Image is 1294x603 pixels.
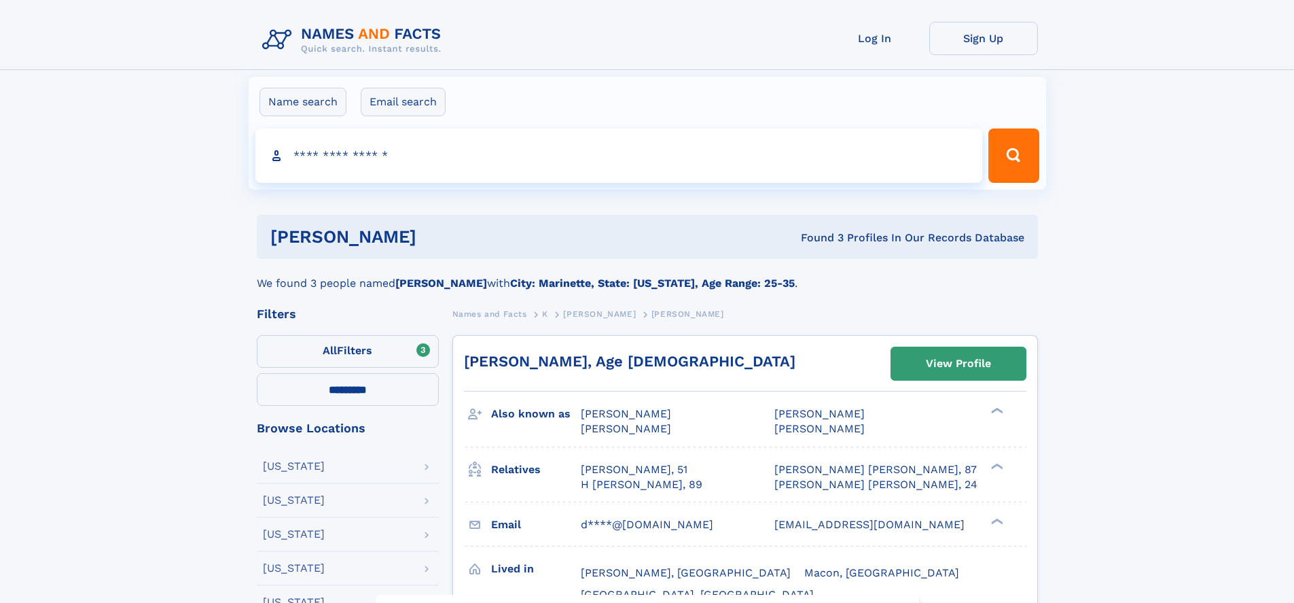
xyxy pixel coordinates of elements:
[263,529,325,540] div: [US_STATE]
[988,128,1039,183] button: Search Button
[774,422,865,435] span: [PERSON_NAME]
[774,518,965,531] span: [EMAIL_ADDRESS][DOMAIN_NAME]
[988,407,1004,415] div: ❯
[581,588,814,601] span: [GEOGRAPHIC_DATA], [GEOGRAPHIC_DATA]
[263,461,325,472] div: [US_STATE]
[259,88,346,116] label: Name search
[464,353,795,370] a: [PERSON_NAME], Age [DEMOGRAPHIC_DATA]
[263,495,325,506] div: [US_STATE]
[257,335,439,368] label: Filters
[361,88,446,116] label: Email search
[609,230,1024,245] div: Found 3 Profiles In Our Records Database
[774,462,977,477] a: [PERSON_NAME] [PERSON_NAME], 87
[581,566,791,579] span: [PERSON_NAME], [GEOGRAPHIC_DATA]
[452,305,527,322] a: Names and Facts
[821,22,929,55] a: Log In
[491,513,581,536] h3: Email
[581,477,702,492] a: H [PERSON_NAME], 89
[581,462,687,477] a: [PERSON_NAME], 51
[651,309,724,319] span: [PERSON_NAME]
[581,407,671,420] span: [PERSON_NAME]
[804,566,959,579] span: Macon, [GEOGRAPHIC_DATA]
[270,228,609,245] h1: [PERSON_NAME]
[491,557,581,581] h3: Lived in
[491,402,581,426] h3: Also known as
[323,344,337,357] span: All
[988,462,1004,470] div: ❯
[581,422,671,435] span: [PERSON_NAME]
[891,347,1026,380] a: View Profile
[563,305,636,322] a: [PERSON_NAME]
[926,348,991,379] div: View Profile
[563,309,636,319] span: [PERSON_NAME]
[774,477,977,492] a: [PERSON_NAME] [PERSON_NAME], 24
[542,309,548,319] span: K
[257,308,439,320] div: Filters
[774,407,865,420] span: [PERSON_NAME]
[257,422,439,434] div: Browse Locations
[491,458,581,481] h3: Relatives
[929,22,1038,55] a: Sign Up
[257,259,1038,292] div: We found 3 people named with .
[257,22,452,58] img: Logo Names and Facts
[263,563,325,574] div: [US_STATE]
[255,128,983,183] input: search input
[510,277,795,290] b: City: Marinette, State: [US_STATE], Age Range: 25-35
[395,277,487,290] b: [PERSON_NAME]
[988,517,1004,526] div: ❯
[542,305,548,322] a: K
